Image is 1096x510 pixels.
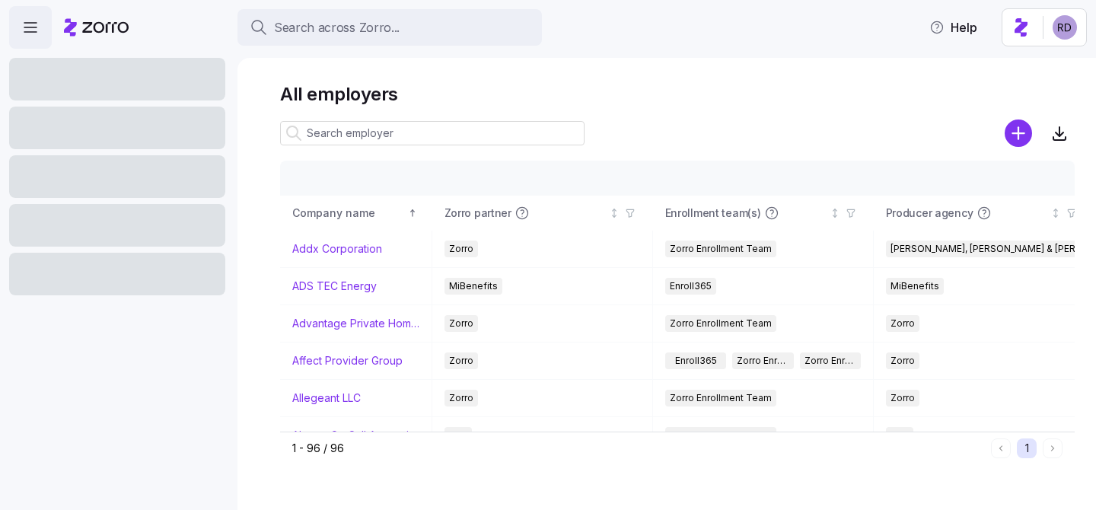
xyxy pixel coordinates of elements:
span: Zorro Enrollment Team [670,241,772,257]
th: Enrollment team(s)Not sorted [653,196,874,231]
span: Zorro [449,352,473,369]
span: Enroll365 [670,278,712,295]
span: Zorro [449,390,473,406]
span: Zorro [890,390,915,406]
button: Next page [1043,438,1063,458]
span: AJG [890,427,909,444]
span: Zorro Enrollment Experts [804,352,856,369]
span: Zorro partner [444,206,511,221]
span: Search across Zorro... [274,18,400,37]
div: Not sorted [830,208,840,218]
h1: All employers [280,82,1075,106]
div: Sorted ascending [407,208,418,218]
svg: add icon [1005,120,1032,147]
span: MiBenefits [449,278,498,295]
span: Zorro [449,241,473,257]
span: AJG [449,427,467,444]
span: Zorro [890,352,915,369]
a: Addx Corporation [292,241,382,257]
span: Zorro [449,315,473,332]
a: Advantage Private Home Care [292,316,419,331]
input: Search employer [280,121,585,145]
th: Zorro partnerNot sorted [432,196,653,231]
a: Affect Provider Group [292,353,403,368]
span: Zorro Enrollment Team [737,352,789,369]
th: Company nameSorted ascending [280,196,432,231]
span: Producer agency [886,206,973,221]
img: 6d862e07fa9c5eedf81a4422c42283ac [1053,15,1077,40]
span: Help [929,18,977,37]
button: Previous page [991,438,1011,458]
div: 1 - 96 / 96 [292,441,985,456]
span: Zorro Enrollment Team [670,315,772,332]
span: MiBenefits [890,278,939,295]
a: ADS TEC Energy [292,279,377,294]
div: Not sorted [1050,208,1061,218]
span: Zorro Enrollment Team [670,390,772,406]
span: Zorro [890,315,915,332]
button: Help [917,12,989,43]
span: Zorro Enrollment Team [670,427,772,444]
div: Company name [292,205,405,222]
div: Not sorted [609,208,620,218]
th: Producer agencyNot sorted [874,196,1094,231]
span: Enroll365 [675,352,717,369]
span: Enrollment team(s) [665,206,761,221]
button: Search across Zorro... [237,9,542,46]
button: 1 [1017,438,1037,458]
a: Always On Call Answering Service [292,428,419,443]
a: Allegeant LLC [292,390,361,406]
